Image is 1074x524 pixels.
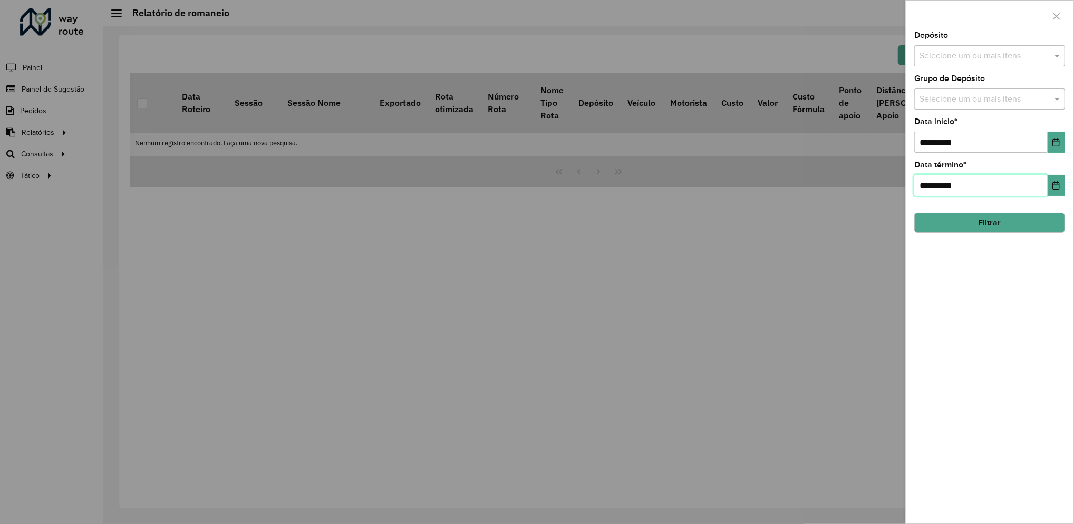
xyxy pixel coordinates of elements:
button: Choose Date [1048,132,1065,153]
button: Choose Date [1048,175,1065,196]
label: Depósito [914,29,948,42]
label: Data início [914,115,957,128]
button: Filtrar [914,213,1065,233]
label: Grupo de Depósito [914,72,985,85]
label: Data término [914,159,966,171]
